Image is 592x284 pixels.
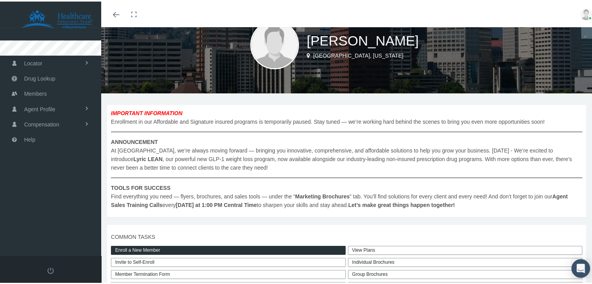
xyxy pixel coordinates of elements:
[111,192,568,207] b: Agent Sales Training Calls
[10,9,104,28] img: HEALTHCARE SOLUTIONS TEAM, LLC
[24,100,55,115] span: Agent Profile
[111,268,346,277] a: Member Termination Form
[111,137,158,144] b: ANNOUNCEMENT
[250,19,299,68] img: user-placeholder.jpg
[348,268,583,277] div: Group Brochures
[111,244,346,253] a: Enroll a New Member
[295,192,350,198] b: Marketing Brochures
[111,183,170,189] b: TOOLS FOR SUCCESS
[24,85,47,100] span: Members
[111,256,346,265] a: Invite to Self-Enroll
[111,109,183,115] b: IMPORTANT INFORMATION
[580,7,592,19] img: user-placeholder.jpg
[24,54,42,69] span: Locator
[307,32,419,47] span: [PERSON_NAME]
[24,116,59,130] span: Compensation
[24,70,55,84] span: Drug Lookup
[24,131,35,146] span: Help
[111,231,582,240] span: COMMON TASKS
[134,154,163,161] b: Lyric LEAN
[111,107,582,208] span: Enrollment in our Affordable and Signature insured programs is temporarily paused. Stay tuned — w...
[348,200,455,207] b: Let’s make great things happen together!
[348,256,583,265] div: Individual Brochures
[313,51,404,57] span: [GEOGRAPHIC_DATA], [US_STATE]
[176,200,257,207] b: [DATE] at 1:00 PM Central Time
[571,258,590,276] div: Open Intercom Messenger
[348,244,583,253] a: View Plans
